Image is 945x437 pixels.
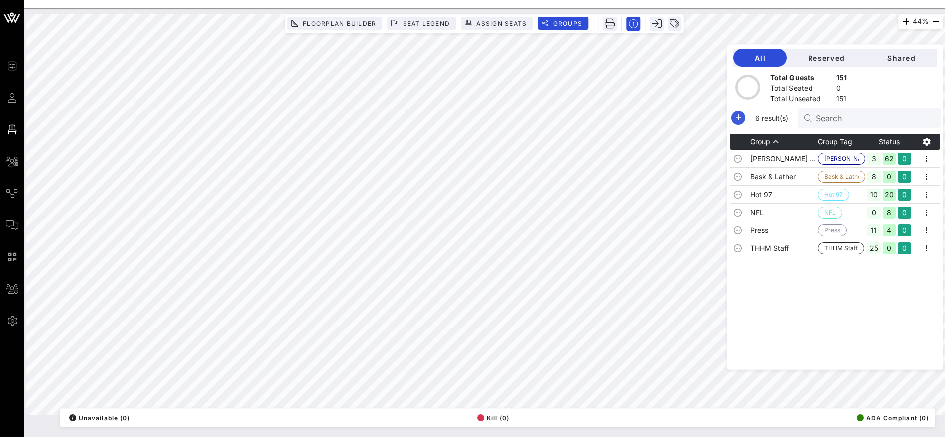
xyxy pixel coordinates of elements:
button: ADA Compliant (0) [854,411,929,425]
div: 3 [867,153,880,165]
div: 151 [836,73,847,85]
th: Group: Sorted ascending. Activate to sort descending. [750,134,818,150]
div: 0 [898,224,911,236]
div: 62 [883,153,896,165]
span: All [741,54,779,62]
div: 0 [898,207,911,218]
span: Assign Seats [476,20,527,27]
td: Bask & Lather [750,168,818,186]
div: 0 [883,171,896,183]
button: /Unavailable (0) [66,411,130,425]
button: Groups [538,17,588,30]
div: 25 [867,242,880,254]
button: Floorplan Builder [287,17,382,30]
button: Assign Seats [461,17,533,30]
span: NFL [824,207,836,218]
button: Shared [866,49,937,67]
div: 44% [898,14,943,29]
div: 151 [836,94,847,106]
span: Unavailable (0) [69,414,130,422]
div: 0 [898,153,911,165]
td: NFL [750,204,818,221]
td: THHM Staff [750,239,818,257]
div: 8 [883,207,896,218]
div: 20 [883,189,896,201]
td: [PERSON_NAME] & [PERSON_NAME] [750,150,818,168]
div: 0 [898,189,911,201]
span: [PERSON_NAME] & [PERSON_NAME]… [824,153,859,164]
div: 0 [867,207,880,218]
span: Bask & Lather [824,171,859,182]
span: Seat Legend [402,20,450,27]
button: All [733,49,787,67]
span: Groups [552,20,582,27]
span: Press [824,225,840,236]
td: Hot 97 [750,186,818,204]
span: Floorplan Builder [302,20,376,27]
span: Reserved [795,54,858,62]
div: 4 [883,224,896,236]
div: 0 [898,171,911,183]
span: Kill (0) [477,414,509,422]
div: 0 [836,83,847,96]
button: Kill (0) [474,411,509,425]
span: Shared [874,54,929,62]
div: Total Seated [770,83,832,96]
span: Group [750,137,770,146]
div: Total Unseated [770,94,832,106]
div: / [69,414,76,421]
div: 0 [883,242,896,254]
td: Press [750,221,818,239]
span: 6 result(s) [751,113,792,123]
span: Hot 97 [824,189,843,200]
div: 10 [867,189,880,201]
div: Total Guests [770,73,832,85]
span: THHM Staff [824,243,858,254]
div: 0 [898,242,911,254]
div: 11 [867,224,880,236]
button: Reserved [787,49,866,67]
button: Seat Legend [387,17,456,30]
th: Status [865,134,913,150]
th: Group Tag [818,134,865,150]
span: ADA Compliant (0) [857,414,929,422]
span: Group Tag [818,137,852,146]
div: 8 [867,171,880,183]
